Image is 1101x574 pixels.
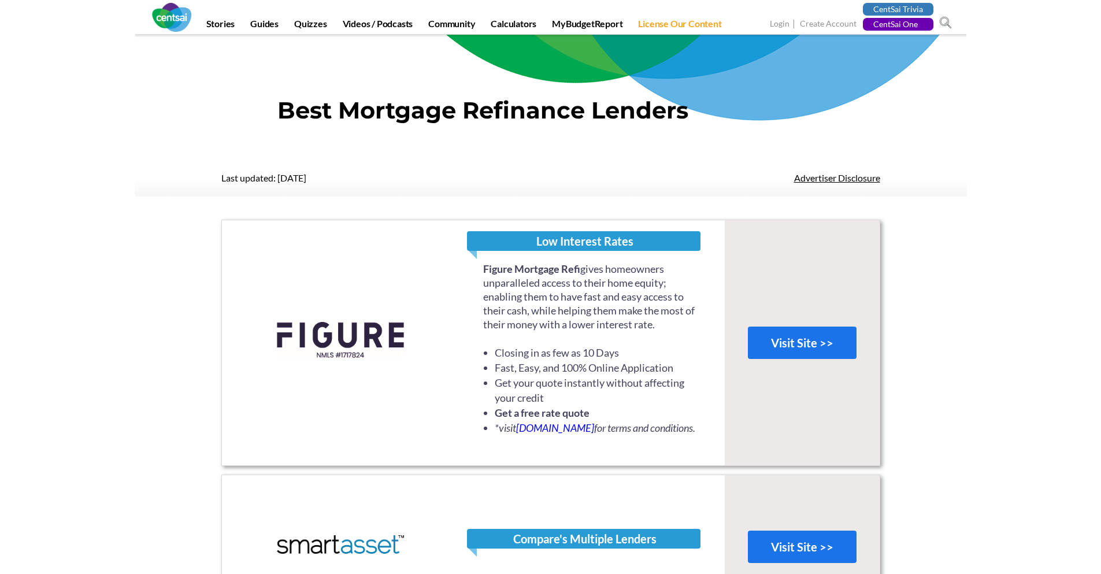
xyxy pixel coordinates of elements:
div: Last updated: [DATE] [221,172,306,185]
span: | [791,17,798,31]
img: CentSai [152,3,191,32]
a: MyBudgetReport [545,18,629,34]
a: CentSai One [863,18,933,31]
a: CentSai Trivia [863,3,933,16]
a: Login [770,18,789,31]
a: Calculators [484,18,543,34]
li: Fast, Easy, and 100% Online Application [495,360,700,375]
a: [DOMAIN_NAME] [516,421,594,434]
li: Get your quote instantly without affecting your credit [495,375,700,405]
a: Community [421,18,482,34]
h1: Best Mortgage Refinance Lenders [277,96,824,130]
a: Videos / Podcasts [336,18,420,34]
a: Advertiser Disclosure [794,172,880,183]
strong: Figure Mortgage Refi [483,262,580,275]
a: License Our Content [631,18,728,34]
a: Create Account [800,18,857,31]
em: *visit for terms and conditions. [495,421,695,434]
span: Low Interest Rates [467,231,700,251]
span: Compare's Multiple Lenders [467,529,700,549]
a: Quizzes [287,18,334,34]
strong: Get a free rate quote [495,406,590,419]
img: Figure Mortgage Refinance [277,322,404,359]
p: gives homeowners unparalleled access to their home equity; enabling them to have fast and easy ac... [483,262,700,331]
img: SmartAsset [277,535,404,554]
a: Visit Site >> [748,531,857,563]
a: Stories [199,18,242,34]
li: Closing in as few as 10 Days [495,345,700,360]
a: Guides [243,18,286,34]
a: Visit Site >> [748,327,857,359]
